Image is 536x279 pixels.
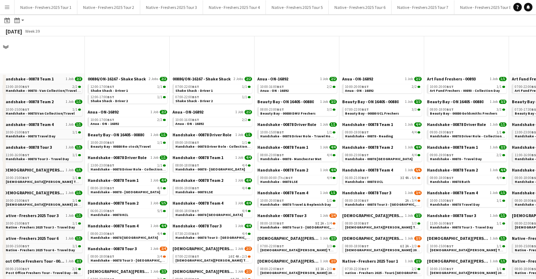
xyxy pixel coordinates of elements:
a: Handshake - 00878 Team 41 Job5/6 [342,167,422,173]
div: Handshake - 00878 Team 21 Job4/408:00-23:00BST4/4Handshake - 00878 [GEOGRAPHIC_DATA] [342,144,422,167]
a: 12:00-17:00BST1/1Shake Shack - Driver 2 [91,95,166,103]
span: 4/4 [242,164,247,167]
span: Handshake - 00878 Driver Role [427,122,486,127]
div: Art Fund Freshers - 008931 Job1/110:00-20:00BST1/1Art Fund Freshers - 00893 - Collection Day [427,76,507,99]
span: 1/1 [75,145,82,149]
span: 1 Job [405,77,413,81]
span: 1/1 [499,77,507,81]
span: Beauty Bay - 00880 Re-stock/Travel [91,144,151,149]
span: 10:00-15:00 [6,108,29,111]
span: 08:00-23:00 [260,153,284,157]
a: 08:00-18:00BST4/4Handshake - 00878 - [GEOGRAPHIC_DATA] [175,163,251,171]
span: 07:00-22:00 [175,85,199,89]
span: BST [107,140,114,145]
span: 1 Job [490,100,498,104]
span: 1/1 [72,108,77,111]
div: Beauty Bay - ON 16405 - 008801 Job3/308:00-18:00BST3/3Beauty Bay - 00880 Goldsmiths Freshers [427,99,507,122]
span: Shake Shack - Driver 2 [175,99,213,103]
a: Handshake - 00878 Team 21 Job1/1 [3,99,82,104]
button: Native - Freshers 2025 Tour 4 [203,0,266,14]
span: BST [192,117,199,122]
span: Handshake - 00878 Team 2 [3,99,54,104]
a: 08:00-18:00BST3/3Beauty Bay - 00880 Goldsmiths Freshers [430,107,505,115]
span: Handshake - 00878 Tour 3 [3,144,52,150]
a: 10:00-15:00BST1/1Handshake - 00878 Van Collection/Travel [6,107,81,115]
span: 4/4 [329,168,337,172]
span: 2 Jobs [149,77,158,81]
span: BST [192,140,199,145]
a: [DEMOGRAPHIC_DATA][PERSON_NAME] 2025 Tour 1 - 008481 Job1/1 [3,167,82,173]
a: 10:00-15:00BST1/1[DEMOGRAPHIC_DATA][PERSON_NAME] Tour 1 - 00848 - Travel Day [6,175,81,184]
a: 06:00-21:00BST3I4A•5/6Handshake - 00878 UCL [345,175,420,184]
span: 4/4 [327,153,332,157]
div: Handshake - 00878 Team 21 Job1/110:00-15:00BST1/1Handshake - 00878 Van Collection/Travel [3,99,82,122]
a: Handshake - 00878 Driver Role1 Job1/1 [88,155,167,160]
a: 07:00-22:00BST1/1Shake Shack - Driver 2 [175,95,251,103]
a: 09:00-19:00BST1/1Handshake - 00878 Driver Role - Collection & Drop Off [430,130,505,138]
span: 1 Job [490,168,498,172]
a: Art Fund Freshers - 008931 Job1/1 [427,76,507,81]
span: 1/1 [242,95,247,99]
span: BST [107,163,114,168]
a: 10:00-15:00BST1/1Handshake - 00878 Travel Day [6,130,81,138]
span: Handshake - 00878 Team 4 [342,167,393,173]
span: 09:00-19:00 [175,141,199,144]
span: BST [362,107,369,112]
div: Anua - ON-168921 Job2/210:00-16:00BST2/2Anua - ON - 16892 [173,109,252,132]
span: 1 Job [151,156,158,160]
span: Handshake - 00878 Team 2 [342,144,393,150]
span: 1/1 [72,131,77,134]
span: 1 Job [151,110,158,114]
div: Handshake - 00878 Driver Role1 Job1/110:00-15:00BST1/1Handshake - 00878 Driver Role - Travel Home [257,122,337,144]
span: 3/3 [329,100,337,104]
div: Handshake - 00878 Team 41 Job1/110:00-15:00BST1/1Handshake - 00878 Travel Day [3,122,82,144]
span: 2/2 [160,77,167,81]
span: 1 Job [490,77,498,81]
span: BST [22,84,29,89]
div: Beauty Bay - ON 16405 - 008801 Job3/308:00-23:00BST3/3Beauty Bay - 00880 DMU Freshers [257,99,337,122]
span: 10:00-20:00 [430,85,454,89]
span: Handshake - 00878 Driver Role - Collection & Drop Off [430,134,520,138]
span: 10:00-17:00 [91,118,114,122]
span: 2/2 [414,77,422,81]
span: Beauty Bay - 00880 DMU Freshers [260,111,316,116]
span: 4/4 [412,153,417,157]
span: Art Fund Freshers - 00893 - Collection Day [430,88,500,93]
span: Handshake - 00878 Driver Role - Collection & Drop Off [91,167,181,172]
a: 10:00-20:00BST2/2Anua - ON - 16892 [345,84,420,93]
span: 1/1 [499,122,507,127]
span: 10:00-20:00 [91,141,114,144]
div: Handshake - 00878 Team 11 Job2/213:00-18:00BST2/2Handshake - 00878 - Van Collection/Travel Day [3,76,82,99]
div: Anua - ON-168921 Job2/210:00-20:00BST2/2Anua - ON - 16892 [342,76,422,99]
div: 00886/ON-16167 - Shake Shack2 Jobs2/207:00-22:00BST1/1Shake Shack - Driver 107:00-22:00BST1/1Shak... [173,76,252,109]
span: Anua - ON-16892 [173,109,203,115]
a: Handshake - 00878 Team 11 Job4/4 [342,122,422,127]
span: Shake Shack - Driver 2 [91,99,128,103]
span: 1/1 [242,85,247,89]
a: 08:00-23:00BST3/3Beauty Bay - 00880 DMU Freshers [260,107,335,115]
span: Anua - ON-16892 [257,76,288,81]
div: 00886/ON-16167 - Shake Shack2 Jobs2/212:00-17:00BST1/1Shake Shack - Driver 112:00-17:00BST1/1Shak... [88,76,167,109]
span: Handshake - 00878 - Manchester Met [260,157,322,161]
span: 1 Job [151,133,158,137]
span: BST [286,175,293,180]
span: 1/1 [497,131,502,134]
span: Handshake - 00878 - Manchester [175,167,245,172]
a: Handshake - 00878 Team 11 Job2/2 [427,144,507,150]
div: Handshake - 00878 Team 21 Job4/409:00-00:00 (Thu)BST4/4Handshake - 00878 LSE [257,167,337,190]
a: Handshake - 00878 Team 41 Job1/1 [3,122,82,127]
span: 1/1 [157,164,162,167]
span: BST [362,153,369,157]
span: Beauty Bay - 00880 Goldsmiths Freshers [430,111,497,116]
div: Anua - ON-168921 Job2/210:00-16:00BST2/2Anua - ON - 16892 [257,76,337,99]
span: 1 Job [66,145,73,149]
span: BST [192,163,199,168]
span: Handshake - 00878 - Travel Day [430,157,482,161]
button: Native - Freshers 2025 Tour 6 [329,0,392,14]
span: 1/1 [157,85,162,89]
span: 10:00-15:00 [6,131,29,134]
span: 1/1 [72,153,77,157]
a: 08:00-18:00BST4/4Handshake - 00878 Bath [430,175,505,184]
span: 4/4 [327,176,332,180]
span: Anua - ON - 16892 [175,121,204,126]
